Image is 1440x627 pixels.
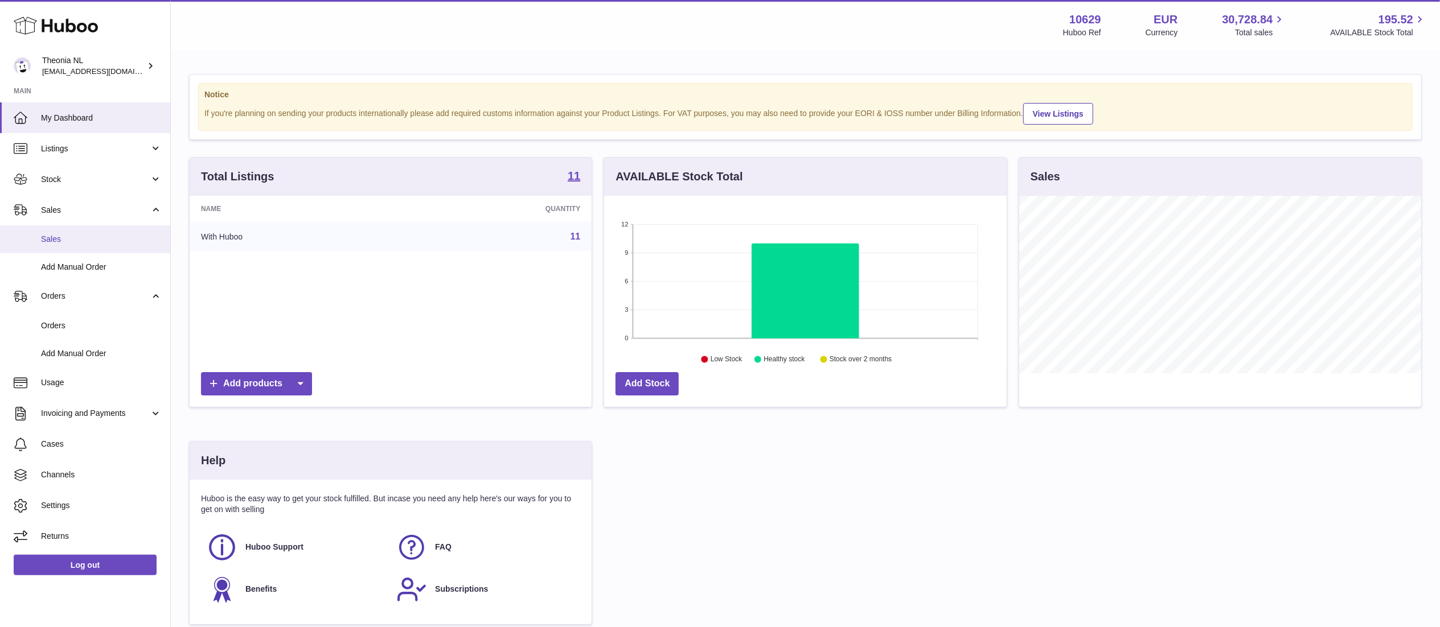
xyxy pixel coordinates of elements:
[207,532,385,563] a: Huboo Support
[207,574,385,605] a: Benefits
[568,170,580,181] strong: 11
[1235,27,1286,38] span: Total sales
[625,306,629,313] text: 3
[41,262,162,273] span: Add Manual Order
[1146,27,1178,38] div: Currency
[245,584,277,595] span: Benefits
[14,555,157,575] a: Log out
[41,143,150,154] span: Listings
[42,55,145,77] div: Theonia NL
[245,542,303,552] span: Huboo Support
[568,170,580,184] a: 11
[190,222,402,251] td: With Huboo
[1379,12,1413,27] span: 195.52
[14,57,31,75] img: internalAdmin-10629@internal.huboo.com
[41,408,150,419] span: Invoicing and Payments
[711,356,742,364] text: Low Stock
[1154,12,1178,27] strong: EUR
[41,377,162,388] span: Usage
[1222,12,1286,38] a: 30,728.84 Total sales
[1069,12,1101,27] strong: 10629
[204,89,1406,100] strong: Notice
[41,348,162,359] span: Add Manual Order
[204,101,1406,125] div: If you're planning on sending your products internationally please add required customs informati...
[1330,12,1426,38] a: 195.52 AVAILABLE Stock Total
[41,205,150,216] span: Sales
[616,372,679,395] a: Add Stock
[1330,27,1426,38] span: AVAILABLE Stock Total
[201,169,274,184] h3: Total Listings
[190,196,402,222] th: Name
[201,372,312,395] a: Add products
[625,249,629,256] text: 9
[201,453,225,468] h3: Help
[41,234,162,245] span: Sales
[41,531,162,542] span: Returns
[402,196,592,222] th: Quantity
[41,500,162,511] span: Settings
[396,532,575,563] a: FAQ
[1063,27,1101,38] div: Huboo Ref
[396,574,575,605] a: Subscriptions
[41,469,162,480] span: Channels
[625,335,629,341] text: 0
[41,439,162,449] span: Cases
[571,232,581,241] a: 11
[622,221,629,228] text: 12
[435,542,452,552] span: FAQ
[616,169,742,184] h3: AVAILABLE Stock Total
[41,113,162,123] span: My Dashboard
[41,174,150,185] span: Stock
[41,291,150,302] span: Orders
[1031,169,1060,184] h3: Sales
[764,356,806,364] text: Healthy stock
[1222,12,1273,27] span: 30,728.84
[201,493,580,515] p: Huboo is the easy way to get your stock fulfilled. But incase you need any help here's our ways f...
[625,278,629,284] text: 6
[435,584,488,595] span: Subscriptions
[830,356,892,364] text: Stock over 2 months
[42,67,167,76] span: [EMAIL_ADDRESS][DOMAIN_NAME]
[41,320,162,331] span: Orders
[1023,103,1093,125] a: View Listings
